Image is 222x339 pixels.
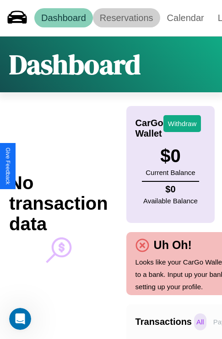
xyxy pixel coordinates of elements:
[9,173,108,234] h2: No transaction data
[9,308,31,330] iframe: Intercom live chat
[194,313,206,330] p: All
[149,238,196,252] h4: Uh Oh!
[163,115,201,132] button: Withdraw
[146,166,195,179] p: Current Balance
[5,148,11,185] div: Give Feedback
[9,46,141,83] h1: Dashboard
[143,184,198,195] h4: $ 0
[146,146,195,166] h3: $ 0
[93,8,160,27] a: Reservations
[160,8,211,27] a: Calendar
[135,317,192,327] h4: Transactions
[143,195,198,207] p: Available Balance
[34,8,93,27] a: Dashboard
[135,118,163,139] h4: CarGo Wallet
